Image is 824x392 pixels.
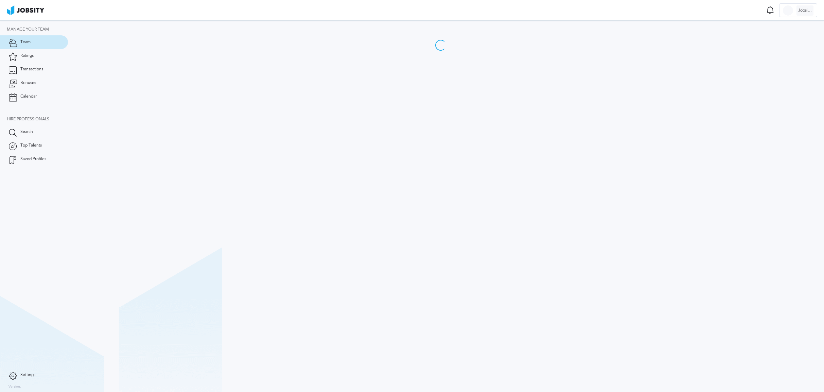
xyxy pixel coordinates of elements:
[7,117,68,122] div: Hire Professionals
[20,67,43,72] span: Transactions
[20,40,31,45] span: Team
[7,5,44,15] img: ab4bad089aa723f57921c736e9817d99.png
[796,8,813,13] p: Jobsity LLC
[7,27,68,32] div: Manage your team
[20,130,33,134] span: Search
[20,143,42,148] span: Top Talents
[20,81,36,85] span: Bonuses
[8,385,21,389] label: Version:
[20,53,34,58] span: Ratings
[20,373,35,377] span: Settings
[20,94,37,99] span: Calendar
[20,157,46,161] span: Saved Profiles
[779,3,817,17] button: Jobsity LLC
